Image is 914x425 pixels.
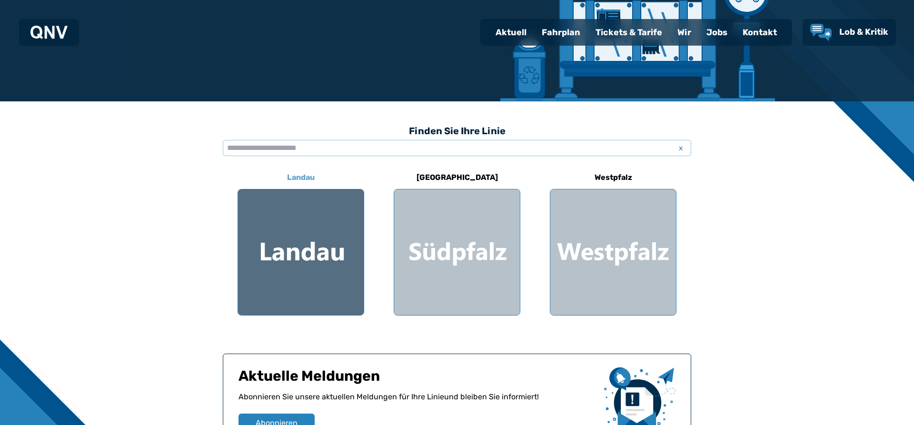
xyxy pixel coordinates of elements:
[283,170,318,185] h6: Landau
[223,120,691,141] h3: Finden Sie Ihre Linie
[238,391,596,414] p: Abonnieren Sie unsere aktuellen Meldungen für Ihre Linie und bleiben Sie informiert!
[810,24,888,41] a: Lob & Kritik
[670,20,699,45] a: Wir
[30,26,68,39] img: QNV Logo
[839,27,888,37] span: Lob & Kritik
[550,166,676,316] a: Westpfalz Region Westpfalz
[238,166,364,316] a: Landau Region Landau
[591,170,636,185] h6: Westpfalz
[30,23,68,42] a: QNV Logo
[699,20,735,45] a: Jobs
[238,367,596,391] h1: Aktuelle Meldungen
[488,20,534,45] a: Aktuell
[394,166,520,316] a: [GEOGRAPHIC_DATA] Region Südpfalz
[674,142,687,154] span: x
[588,20,670,45] a: Tickets & Tarife
[735,20,785,45] a: Kontakt
[534,20,588,45] a: Fahrplan
[413,170,502,185] h6: [GEOGRAPHIC_DATA]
